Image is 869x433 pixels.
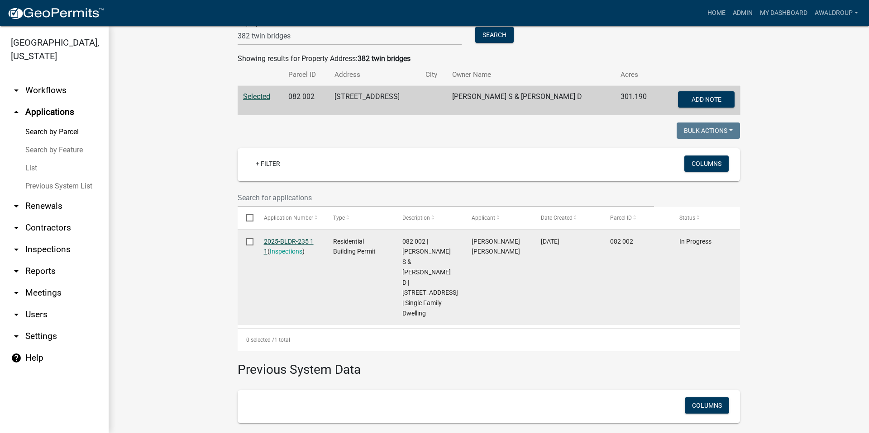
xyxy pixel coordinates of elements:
[238,351,740,379] h3: Previous System Data
[11,309,22,320] i: arrow_drop_down
[270,248,302,255] a: Inspections
[472,238,520,255] span: Anthony Steve Newman
[684,155,729,172] button: Columns
[238,188,654,207] input: Search for applications
[704,5,729,22] a: Home
[677,122,740,139] button: Bulk Actions
[264,215,313,221] span: Application Number
[11,266,22,277] i: arrow_drop_down
[402,215,430,221] span: Description
[11,201,22,212] i: arrow_drop_down
[329,64,420,85] th: Address
[472,215,495,221] span: Applicant
[532,207,602,229] datatable-header-cell: Date Created
[11,353,22,363] i: help
[685,397,729,414] button: Columns
[246,337,274,343] span: 0 selected /
[283,64,329,85] th: Parcel ID
[238,53,740,64] div: Showing results for Property Address:
[756,5,811,22] a: My Dashboard
[283,86,329,116] td: 082 002
[671,207,740,229] datatable-header-cell: Status
[475,27,514,43] button: Search
[255,207,324,229] datatable-header-cell: Application Number
[11,287,22,298] i: arrow_drop_down
[11,85,22,96] i: arrow_drop_down
[610,215,632,221] span: Parcel ID
[615,86,659,116] td: 301.190
[402,238,458,317] span: 082 002 | NEWMAN ANTHONY S & TEENA D | 382 TWIN BRIDGES RD SW | Single Family Dwelling
[238,329,740,351] div: 1 total
[541,215,573,221] span: Date Created
[447,64,615,85] th: Owner Name
[541,238,559,245] span: 08/03/2025
[358,54,411,63] strong: 382 twin bridges
[691,96,721,103] span: Add Note
[11,222,22,233] i: arrow_drop_down
[238,207,255,229] datatable-header-cell: Select
[324,207,393,229] datatable-header-cell: Type
[11,331,22,342] i: arrow_drop_down
[615,64,659,85] th: Acres
[420,64,447,85] th: City
[248,155,287,172] a: + Filter
[394,207,463,229] datatable-header-cell: Description
[678,91,735,108] button: Add Note
[610,238,633,245] span: 082 002
[264,236,316,257] div: ( )
[243,92,270,101] a: Selected
[463,207,532,229] datatable-header-cell: Applicant
[333,215,345,221] span: Type
[329,86,420,116] td: [STREET_ADDRESS]
[729,5,756,22] a: Admin
[602,207,671,229] datatable-header-cell: Parcel ID
[679,215,695,221] span: Status
[11,244,22,255] i: arrow_drop_down
[447,86,615,116] td: [PERSON_NAME] S & [PERSON_NAME] D
[11,107,22,118] i: arrow_drop_up
[679,238,711,245] span: In Progress
[811,5,862,22] a: awaldroup
[264,238,314,255] a: 2025-BLDR-235 1 1
[333,238,376,255] span: Residential Building Permit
